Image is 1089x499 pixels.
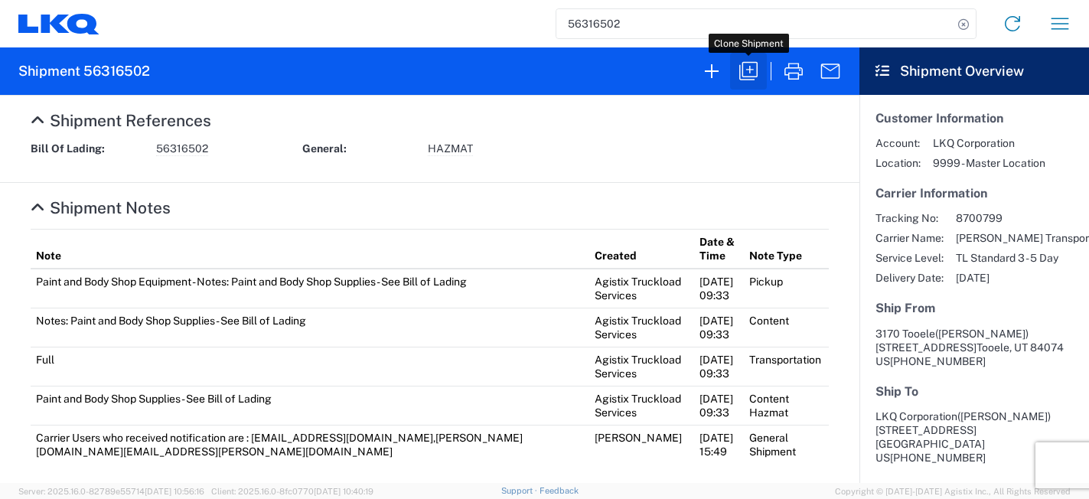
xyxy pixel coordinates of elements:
[875,231,944,245] span: Carrier Name:
[744,229,829,269] th: Note Type
[694,347,744,386] td: [DATE] 09:33
[875,327,1073,368] address: Tooele, UT 84074 US
[744,308,829,347] td: Content
[31,269,589,308] td: Paint and Body Shop Equipment - Notes: Paint and Body Shop Supplies - See Bill of Lading
[31,386,589,425] td: Paint and Body Shop Supplies - See Bill of Lading
[875,301,1073,315] h5: Ship From
[31,198,171,217] a: Hide Details
[875,186,1073,201] h5: Carrier Information
[589,347,694,386] td: Agistix Truckload Services
[744,386,829,425] td: Content Hazmat
[589,229,694,269] th: Created
[890,452,986,464] span: [PHONE_NUMBER]
[589,269,694,308] td: Agistix Truckload Services
[501,486,540,495] a: Support
[694,386,744,425] td: [DATE] 09:33
[694,308,744,347] td: [DATE] 09:33
[428,142,473,156] span: HAZMAT
[31,111,211,130] a: Hide Details
[18,487,204,496] span: Server: 2025.16.0-82789e55714
[211,487,373,496] span: Client: 2025.16.0-8fc0770
[694,269,744,308] td: [DATE] 09:33
[589,308,694,347] td: Agistix Truckload Services
[875,271,944,285] span: Delivery Date:
[875,410,1051,436] span: LKQ Corporation [STREET_ADDRESS]
[835,484,1071,498] span: Copyright © [DATE]-[DATE] Agistix Inc., All Rights Reserved
[145,487,204,496] span: [DATE] 10:56:16
[31,425,589,464] td: Carrier Users who received notification are : [EMAIL_ADDRESS][DOMAIN_NAME],[PERSON_NAME][DOMAIN_N...
[933,136,1045,150] span: LKQ Corporation
[875,251,944,265] span: Service Level:
[556,9,953,38] input: Shipment, tracking or reference number
[31,347,589,386] td: Full
[694,425,744,464] td: [DATE] 15:49
[744,269,829,308] td: Pickup
[875,111,1073,126] h5: Customer Information
[875,328,935,340] span: 3170 Tooele
[589,386,694,425] td: Agistix Truckload Services
[875,481,1073,495] h5: Handling Options
[694,229,744,269] th: Date & Time
[957,410,1051,422] span: ([PERSON_NAME])
[875,156,921,170] span: Location:
[302,142,417,156] strong: General:
[875,341,977,354] span: [STREET_ADDRESS]
[314,487,373,496] span: [DATE] 10:40:19
[875,409,1073,465] address: [GEOGRAPHIC_DATA] US
[31,229,589,269] th: Note
[744,347,829,386] td: Transportation
[744,425,829,464] td: General Shipment
[31,142,145,156] strong: Bill Of Lading:
[31,229,829,464] table: Shipment Notes
[31,308,589,347] td: Notes: Paint and Body Shop Supplies - See Bill of Lading
[875,136,921,150] span: Account:
[18,62,150,80] h2: Shipment 56316502
[890,355,986,367] span: [PHONE_NUMBER]
[875,211,944,225] span: Tracking No:
[875,384,1073,399] h5: Ship To
[156,142,208,156] span: 56316502
[540,486,579,495] a: Feedback
[589,425,694,464] td: [PERSON_NAME]
[933,156,1045,170] span: 9999 - Master Location
[859,47,1089,95] header: Shipment Overview
[935,328,1029,340] span: ([PERSON_NAME])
